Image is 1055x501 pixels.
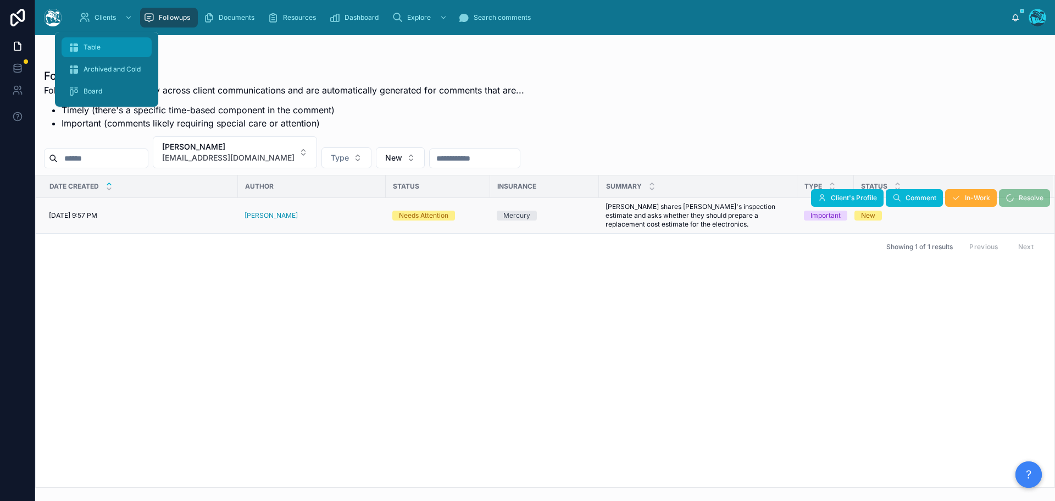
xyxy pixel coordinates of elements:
[62,117,524,130] li: Important (comments likely requiring special care or attention)
[49,211,97,220] span: [DATE] 9:57 PM
[965,194,990,202] span: In-Work
[385,152,402,163] span: New
[95,13,116,22] span: Clients
[606,182,642,191] span: Summary
[44,68,524,84] h1: Followups
[388,8,453,27] a: Explore
[345,13,379,22] span: Dashboard
[44,84,524,97] p: Followups highlight urgency across client communications and are automatically generated for comm...
[455,8,538,27] a: Search comments
[264,8,324,27] a: Resources
[474,13,531,22] span: Search comments
[331,152,349,163] span: Type
[399,211,448,221] div: Needs Attention
[70,5,1011,30] div: scrollable content
[283,13,316,22] span: Resources
[219,13,254,22] span: Documents
[200,8,262,27] a: Documents
[44,9,62,26] img: App logo
[62,81,152,101] a: Board
[76,8,138,27] a: Clients
[62,103,524,117] li: Timely (there's a specific time-based component in the comment)
[945,189,997,207] button: In-Work
[861,211,875,221] div: New
[62,37,152,57] a: Table
[497,182,536,191] span: Insurance
[392,211,484,221] a: Needs Attention
[1015,461,1042,488] button: ?
[497,211,592,221] a: Mercury
[810,211,841,221] div: Important
[84,65,141,74] span: Archived and Cold
[804,182,822,191] span: Type
[159,13,190,22] span: Followups
[393,182,419,191] span: Status
[606,202,791,229] a: [PERSON_NAME] shares [PERSON_NAME]'s inspection estimate and asks whether they should prepare a r...
[49,211,231,220] a: [DATE] 9:57 PM
[162,152,295,163] span: [EMAIL_ADDRESS][DOMAIN_NAME]
[62,59,152,79] a: Archived and Cold
[326,8,386,27] a: Dashboard
[84,87,102,96] span: Board
[854,211,1040,221] a: New
[886,243,953,251] span: Showing 1 of 1 results
[831,194,877,202] span: Client's Profile
[49,182,99,191] span: Date Created
[162,141,295,152] span: [PERSON_NAME]
[811,189,884,207] button: Client's Profile
[376,147,425,168] button: Select Button
[140,8,198,27] a: Followups
[503,211,530,221] div: Mercury
[407,13,431,22] span: Explore
[804,211,847,221] a: Important
[906,194,936,202] span: Comment
[245,211,379,220] a: [PERSON_NAME]
[321,147,371,168] button: Select Button
[245,182,274,191] span: Author
[84,43,101,52] span: Table
[153,136,317,168] button: Select Button
[886,189,943,207] button: Comment
[245,211,298,220] a: [PERSON_NAME]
